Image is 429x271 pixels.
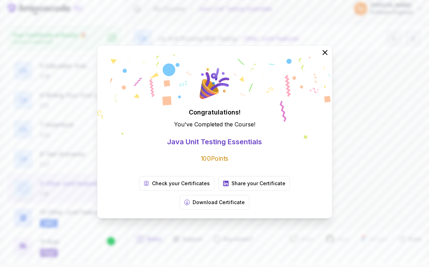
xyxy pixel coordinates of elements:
[152,184,210,191] p: Check your Certificates
[167,141,262,151] p: Java Unit Testing Essentials
[180,199,249,214] button: Download Certificate
[219,180,290,195] a: Share your Certificate
[139,180,214,195] a: Check your Certificates
[201,158,228,167] p: 100 Points
[193,203,245,210] p: Download Certificate
[231,184,285,191] p: Share your Certificate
